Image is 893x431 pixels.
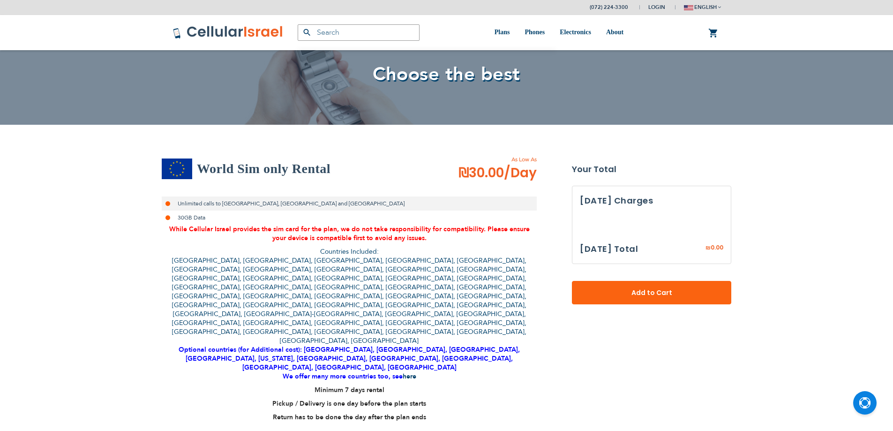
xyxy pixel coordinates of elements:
[495,29,510,36] span: Plans
[433,155,537,164] span: As Low As
[590,4,628,11] a: (072) 224-3300
[162,197,537,211] li: Unlimited calls to [GEOGRAPHIC_DATA], [GEOGRAPHIC_DATA] and [GEOGRAPHIC_DATA]
[648,4,665,11] span: Login
[606,15,623,50] a: About
[458,164,537,182] span: ₪30.00
[298,24,420,41] input: Search
[169,225,530,242] span: While Cellular Israel provides the sim card for the plan, we do not take responsibility for compa...
[603,288,700,298] span: Add to Cart
[572,162,731,176] strong: Your Total
[572,281,731,304] button: Add to Cart
[504,164,537,182] span: /Day
[684,5,693,10] img: english
[606,29,623,36] span: About
[495,15,510,50] a: Plans
[705,244,711,252] span: ₪
[315,386,384,394] strong: Minimum 7 days rental
[711,243,723,251] span: 0.00
[173,25,284,39] img: Cellular Israel Logo
[580,194,723,208] h3: [DATE] Charges
[197,159,330,178] h2: World Sim only Rental
[179,345,520,381] strong: Optional countries (for Additional cost): [GEOGRAPHIC_DATA], [GEOGRAPHIC_DATA], [GEOGRAPHIC_DATA]...
[525,29,545,36] span: Phones
[162,211,537,225] li: 30GB Data
[373,61,520,87] span: Choose the best
[272,399,426,408] strong: Pickup / Delivery is one day before the plan starts
[684,0,721,14] button: english
[560,29,591,36] span: Electronics
[560,15,591,50] a: Electronics
[162,247,537,381] p: Countries Included: [GEOGRAPHIC_DATA], [GEOGRAPHIC_DATA], [GEOGRAPHIC_DATA], [GEOGRAPHIC_DATA], [...
[162,159,192,179] img: World Sim only Rental
[525,15,545,50] a: Phones
[403,372,416,381] a: here
[580,242,638,256] h3: [DATE] Total
[273,413,426,422] strong: Return has to be done the day after the plan ends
